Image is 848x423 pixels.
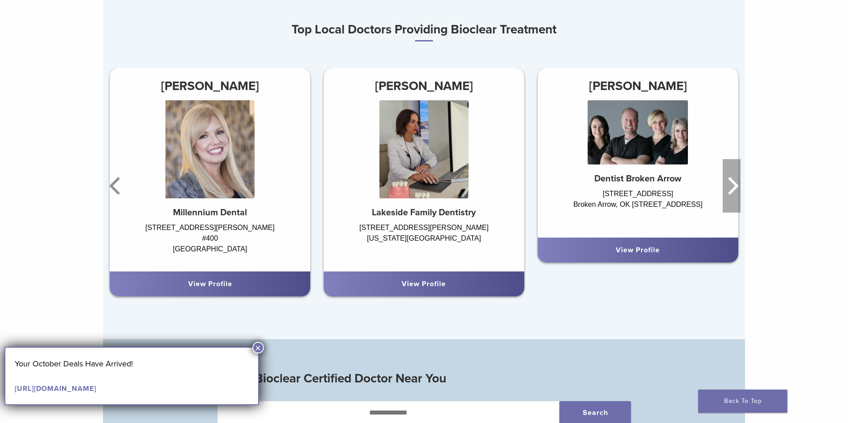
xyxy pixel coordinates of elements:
[15,384,96,393] a: [URL][DOMAIN_NAME]
[165,100,255,198] img: Dr. Jana Harrison
[324,75,524,97] h3: [PERSON_NAME]
[173,207,247,218] strong: Millennium Dental
[616,246,660,255] a: View Profile
[538,189,738,229] div: [STREET_ADDRESS] Broken Arrow, OK [STREET_ADDRESS]
[110,75,310,97] h3: [PERSON_NAME]
[107,159,125,213] button: Previous
[188,279,232,288] a: View Profile
[588,100,688,164] img: Dr. Todd Gentling
[698,390,787,413] a: Back To Top
[594,173,681,184] strong: Dentist Broken Arrow
[110,222,310,263] div: [STREET_ADDRESS][PERSON_NAME] #400 [GEOGRAPHIC_DATA]
[103,19,745,41] h3: Top Local Doctors Providing Bioclear Treatment
[538,75,738,97] h3: [PERSON_NAME]
[15,357,249,370] p: Your October Deals Have Arrived!
[723,159,741,213] button: Next
[372,207,476,218] strong: Lakeside Family Dentistry
[379,100,469,198] img: Dr. Traci Leon
[217,368,631,389] h3: Find a Bioclear Certified Doctor Near You
[402,279,446,288] a: View Profile
[324,222,524,263] div: [STREET_ADDRESS][PERSON_NAME] [US_STATE][GEOGRAPHIC_DATA]
[252,342,264,353] button: Close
